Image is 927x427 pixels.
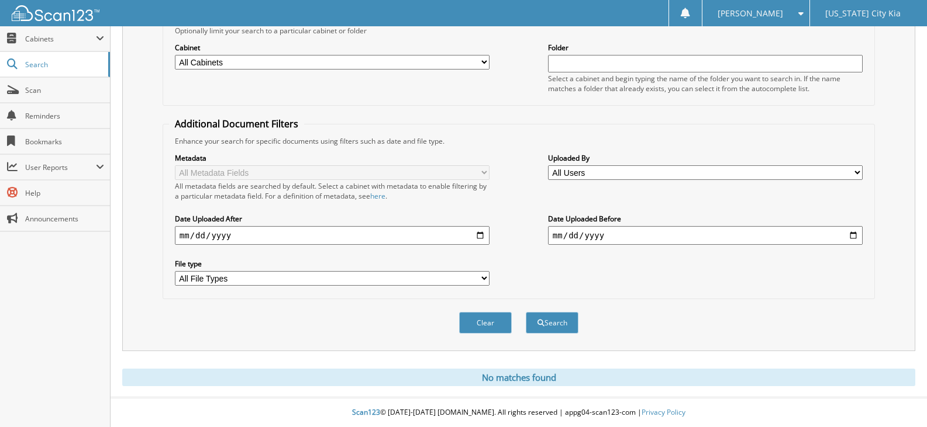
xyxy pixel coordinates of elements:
span: Search [25,60,102,70]
div: Optionally limit your search to a particular cabinet or folder [169,26,869,36]
span: Help [25,188,104,198]
iframe: Chat Widget [869,371,927,427]
label: Date Uploaded After [175,214,490,224]
legend: Additional Document Filters [169,117,304,130]
span: [US_STATE] City Kia [825,10,901,17]
div: All metadata fields are searched by default. Select a cabinet with metadata to enable filtering b... [175,181,490,201]
label: Metadata [175,153,490,163]
img: scan123-logo-white.svg [12,5,99,21]
label: Folder [548,43,863,53]
label: File type [175,259,490,269]
div: No matches found [122,369,915,386]
input: end [548,226,863,245]
span: User Reports [25,162,96,172]
div: Select a cabinet and begin typing the name of the folder you want to search in. If the name match... [548,74,863,93]
span: Bookmarks [25,137,104,147]
a: Privacy Policy [642,407,685,417]
input: start [175,226,490,245]
span: Reminders [25,111,104,121]
button: Clear [459,312,512,334]
span: Scan [25,85,104,95]
span: Announcements [25,214,104,224]
span: [PERSON_NAME] [718,10,783,17]
button: Search [526,312,578,334]
label: Cabinet [175,43,490,53]
span: Cabinets [25,34,96,44]
div: Enhance your search for specific documents using filters such as date and file type. [169,136,869,146]
span: Scan123 [352,407,380,417]
a: here [370,191,385,201]
div: © [DATE]-[DATE] [DOMAIN_NAME]. All rights reserved | appg04-scan123-com | [111,398,927,427]
label: Uploaded By [548,153,863,163]
label: Date Uploaded Before [548,214,863,224]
